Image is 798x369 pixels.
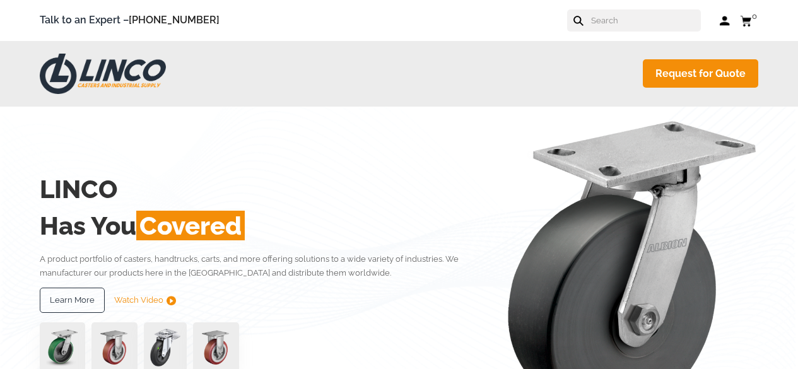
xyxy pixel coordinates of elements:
[40,171,469,208] h2: LINCO
[40,252,469,279] p: A product portfolio of casters, handtrucks, carts, and more offering solutions to a wide variety ...
[740,13,758,28] a: 0
[167,296,176,305] img: subtract.png
[752,11,757,21] span: 0
[720,15,731,27] a: Log in
[643,59,758,88] a: Request for Quote
[40,12,220,29] span: Talk to an Expert –
[136,211,245,240] span: Covered
[114,288,176,313] a: Watch Video
[40,288,105,313] a: Learn More
[40,208,469,244] h2: Has You
[129,14,220,26] a: [PHONE_NUMBER]
[590,9,701,32] input: Search
[40,54,166,94] img: LINCO CASTERS & INDUSTRIAL SUPPLY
